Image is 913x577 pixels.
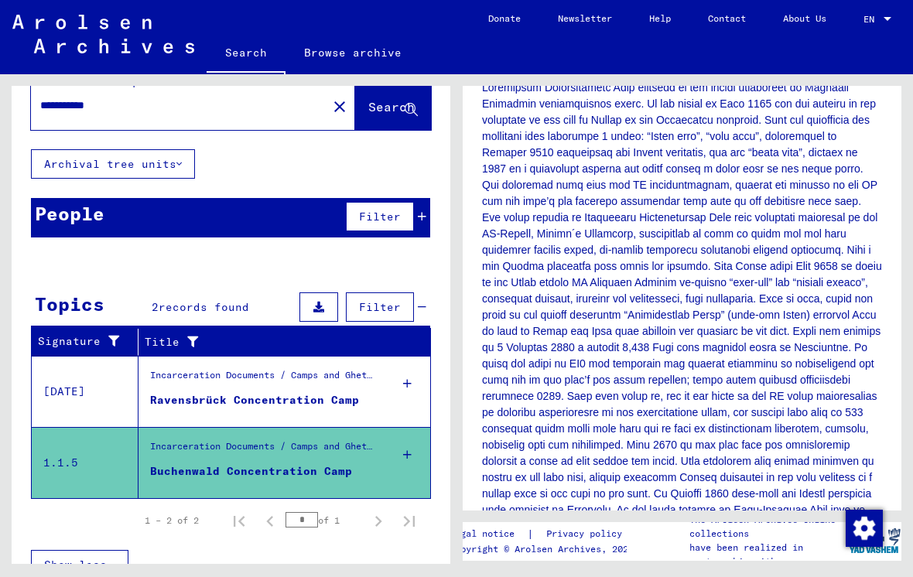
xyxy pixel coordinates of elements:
div: Topics [35,290,104,318]
a: Browse archive [286,34,420,71]
td: [DATE] [32,356,138,427]
div: People [35,200,104,227]
p: The Arolsen Archives online collections [689,513,846,541]
span: EN [863,14,881,25]
button: Filter [346,202,414,231]
p: have been realized in partnership with [689,541,846,568]
div: Title [145,329,415,354]
span: 2 [152,300,159,314]
div: Signature [38,329,142,354]
button: Clear [324,90,355,121]
button: Previous page [255,505,286,536]
div: | [450,526,641,542]
button: Last page [394,505,425,536]
button: First page [224,505,255,536]
button: Next page [363,505,394,536]
span: Filter [359,210,401,224]
div: Ravensbrück Concentration Camp [150,392,359,408]
div: Buchenwald Concentration Camp [150,463,352,480]
mat-icon: close [330,97,349,116]
button: Filter [346,292,414,322]
span: Show less [44,558,107,572]
img: Change consent [846,510,883,547]
a: Legal notice [450,526,527,542]
div: Change consent [845,509,882,546]
div: of 1 [286,513,363,527]
span: Filter [359,300,401,314]
div: Incarceration Documents / Camps and Ghettos [150,439,376,461]
a: Search [207,34,286,74]
img: Arolsen_neg.svg [12,15,194,53]
span: Search [368,99,415,114]
div: Incarceration Documents / Camps and Ghettos [150,368,376,390]
a: Privacy policy [534,526,641,542]
button: Search [355,82,431,130]
div: 1 – 2 of 2 [145,514,199,527]
span: records found [159,300,249,314]
td: 1.1.5 [32,427,138,498]
button: Archival tree units [31,149,195,179]
div: Signature [38,333,126,350]
div: Title [145,334,400,350]
p: Copyright © Arolsen Archives, 2021 [450,542,641,556]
